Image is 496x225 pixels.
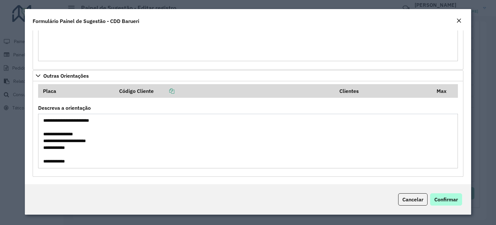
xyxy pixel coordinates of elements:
th: Código Cliente [115,84,335,98]
button: Confirmar [430,193,462,206]
th: Placa [38,84,115,98]
span: Confirmar [434,196,458,203]
button: Cancelar [398,193,428,206]
label: Descreva a orientação [38,104,91,112]
h4: Formulário Painel de Sugestão - CDD Barueri [33,17,139,25]
em: Fechar [456,18,461,23]
span: Outras Orientações [43,73,89,78]
th: Max [432,84,458,98]
th: Clientes [335,84,432,98]
a: Copiar [154,88,174,94]
a: Outras Orientações [33,70,463,81]
button: Close [454,17,463,25]
div: Outras Orientações [33,81,463,177]
span: Cancelar [402,196,423,203]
